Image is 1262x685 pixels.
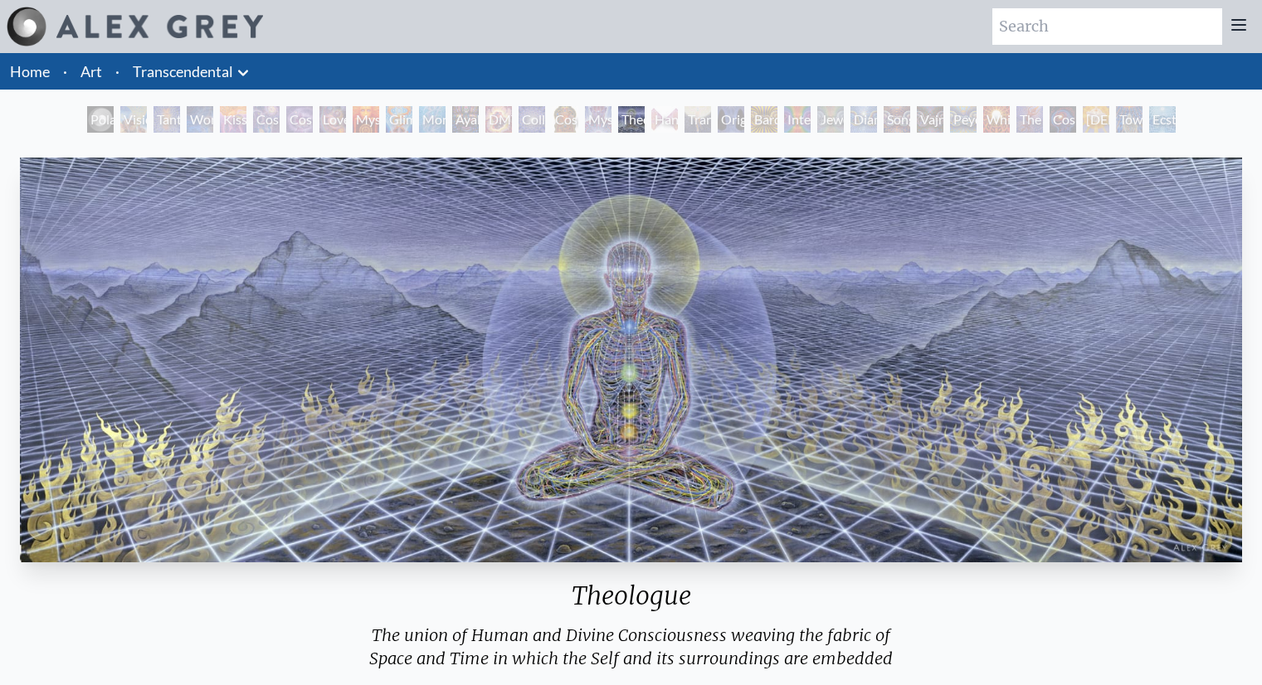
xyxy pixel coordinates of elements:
[751,106,777,133] div: Bardo Being
[260,624,1003,683] div: The union of Human and Divine Consciousness weaving the fabric of Space and Time in which the Sel...
[992,8,1222,45] input: Search
[10,62,50,80] a: Home
[220,106,246,133] div: Kiss of the [MEDICAL_DATA]
[917,106,943,133] div: Vajra Being
[1083,106,1109,133] div: [DEMOGRAPHIC_DATA]
[718,106,744,133] div: Original Face
[950,106,977,133] div: Peyote Being
[13,581,1249,624] div: Theologue
[585,106,612,133] div: Mystic Eye
[20,158,1242,562] img: Theologue-1986-Alex-Grey-watermarked-1624393305.jpg
[133,60,233,83] a: Transcendental
[56,53,74,90] li: ·
[1016,106,1043,133] div: The Great Turn
[519,106,545,133] div: Collective Vision
[784,106,811,133] div: Interbeing
[850,106,877,133] div: Diamond Being
[319,106,346,133] div: Love is a Cosmic Force
[286,106,313,133] div: Cosmic Artist
[552,106,578,133] div: Cosmic [DEMOGRAPHIC_DATA]
[80,60,102,83] a: Art
[485,106,512,133] div: DMT - The Spirit Molecule
[1050,106,1076,133] div: Cosmic Consciousness
[1116,106,1143,133] div: Toward the One
[651,106,678,133] div: Hands that See
[253,106,280,133] div: Cosmic Creativity
[386,106,412,133] div: Glimpsing the Empyrean
[817,106,844,133] div: Jewel Being
[618,106,645,133] div: Theologue
[153,106,180,133] div: Tantra
[884,106,910,133] div: Song of Vajra Being
[452,106,479,133] div: Ayahuasca Visitation
[87,106,114,133] div: Polar Unity Spiral
[120,106,147,133] div: Visionary Origin of Language
[187,106,213,133] div: Wonder
[419,106,446,133] div: Monochord
[983,106,1010,133] div: White Light
[353,106,379,133] div: Mysteriosa 2
[685,106,711,133] div: Transfiguration
[109,53,126,90] li: ·
[1149,106,1176,133] div: Ecstasy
